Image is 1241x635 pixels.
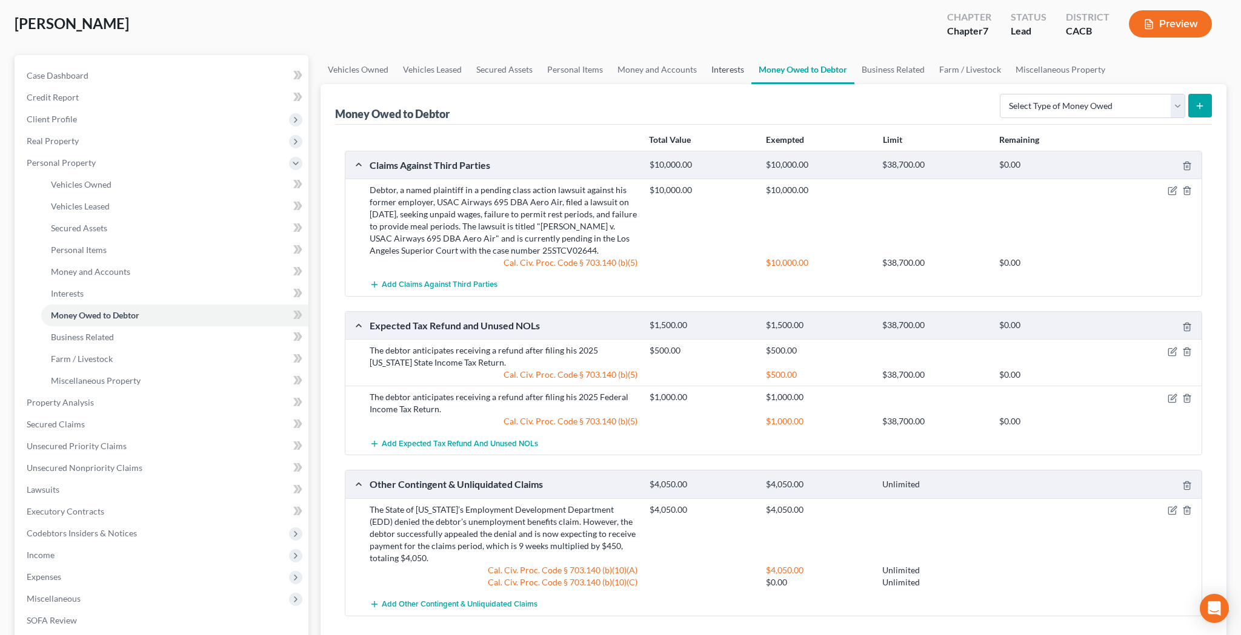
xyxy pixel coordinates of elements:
a: Case Dashboard [17,65,308,87]
a: Secured Claims [17,413,308,435]
div: CACB [1066,24,1110,38]
div: The debtor anticipates receiving a refund after filing his 2025 [US_STATE] State Income Tax Return. [364,344,644,369]
a: Vehicles Owned [41,174,308,196]
div: $1,500.00 [644,320,760,331]
a: Vehicles Leased [41,196,308,217]
div: Chapter [947,10,991,24]
span: Lawsuits [27,484,59,495]
a: Vehicles Leased [396,55,469,84]
div: Other Contingent & Unliquidated Claims [364,478,644,490]
a: Money Owed to Debtor [751,55,854,84]
span: Credit Report [27,92,79,102]
a: Secured Assets [469,55,540,84]
div: $1,000.00 [760,415,876,427]
a: Executory Contracts [17,501,308,522]
div: $4,050.00 [760,479,876,490]
span: Money and Accounts [51,266,130,277]
span: Executory Contracts [27,506,104,516]
span: Add Expected Tax Refund and Unused NOLs [382,439,538,449]
div: Cal. Civ. Proc. Code § 703.140 (b)(5) [364,257,644,269]
div: $4,050.00 [644,504,760,516]
a: SOFA Review [17,610,308,631]
div: $0.00 [993,415,1110,427]
div: $0.00 [993,369,1110,381]
span: Interests [51,288,84,298]
div: Cal. Civ. Proc. Code § 703.140 (b)(10)(A) [364,564,644,576]
span: Real Property [27,136,79,146]
div: $10,000.00 [760,159,876,171]
span: Personal Property [27,157,96,168]
div: The debtor anticipates receiving a refund after filing his 2025 Federal Income Tax Return. [364,391,644,415]
span: Vehicles Owned [51,179,111,189]
button: Add Other Contingent & Unliquidated Claims [370,593,537,616]
a: Interests [704,55,751,84]
div: $4,050.00 [644,479,760,490]
div: $38,700.00 [876,257,993,269]
a: Credit Report [17,87,308,108]
div: The State of [US_STATE]’s Employment Development Department (EDD) denied the debtor’s unemploymen... [364,504,644,564]
div: Claims Against Third Parties [364,159,644,171]
div: $4,050.00 [760,504,876,516]
a: Money Owed to Debtor [41,304,308,326]
a: Unsecured Priority Claims [17,435,308,457]
span: Farm / Livestock [51,354,113,364]
div: $0.00 [760,576,876,588]
div: $500.00 [760,344,876,357]
span: Property Analysis [27,397,94,407]
div: Lead [1011,24,1046,38]
span: Income [27,550,55,560]
div: Debtor, a named plaintiff in a pending class action lawsuit against his former employer, USAC Air... [364,184,644,257]
button: Preview [1129,10,1212,38]
div: Expected Tax Refund and Unused NOLs [364,319,644,332]
span: Personal Items [51,245,107,255]
div: $38,700.00 [876,415,993,427]
a: Property Analysis [17,392,308,413]
div: $10,000.00 [760,257,876,269]
div: $10,000.00 [760,184,876,196]
span: 7 [983,25,988,36]
div: $0.00 [993,159,1110,171]
span: Miscellaneous Property [51,375,141,386]
div: $1,000.00 [760,391,876,403]
div: Unlimited [876,576,993,588]
a: Business Related [854,55,932,84]
div: Cal. Civ. Proc. Code § 703.140 (b)(5) [364,369,644,381]
a: Miscellaneous Property [41,370,308,392]
div: $4,050.00 [760,564,876,576]
span: Codebtors Insiders & Notices [27,528,137,538]
strong: Limit [883,134,902,145]
a: Farm / Livestock [932,55,1008,84]
span: Expenses [27,571,61,582]
a: Secured Assets [41,217,308,239]
a: Vehicles Owned [321,55,396,84]
span: Secured Claims [27,419,85,429]
div: Open Intercom Messenger [1200,594,1229,623]
div: $1,000.00 [644,391,760,403]
div: Cal. Civ. Proc. Code § 703.140 (b)(10)(C) [364,576,644,588]
button: Add Claims Against Third Parties [370,274,497,296]
div: $10,000.00 [644,159,760,171]
div: $500.00 [644,344,760,357]
button: Add Expected Tax Refund and Unused NOLs [370,432,538,455]
a: Personal Items [540,55,610,84]
span: Money Owed to Debtor [51,310,139,320]
div: Unlimited [876,479,993,490]
div: Status [1011,10,1046,24]
strong: Total Value [649,134,691,145]
div: $38,700.00 [876,320,993,331]
span: Secured Assets [51,223,107,233]
div: $1,500.00 [760,320,876,331]
div: Chapter [947,24,991,38]
a: Interests [41,283,308,304]
span: Business Related [51,332,114,342]
a: Money and Accounts [610,55,704,84]
span: Unsecured Nonpriority Claims [27,462,142,473]
div: Unlimited [876,564,993,576]
span: Client Profile [27,114,77,124]
div: $500.00 [760,369,876,381]
span: Unsecured Priority Claims [27,441,127,451]
div: $0.00 [993,257,1110,269]
div: District [1066,10,1110,24]
span: Case Dashboard [27,70,88,81]
div: Money Owed to Debtor [335,107,452,121]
